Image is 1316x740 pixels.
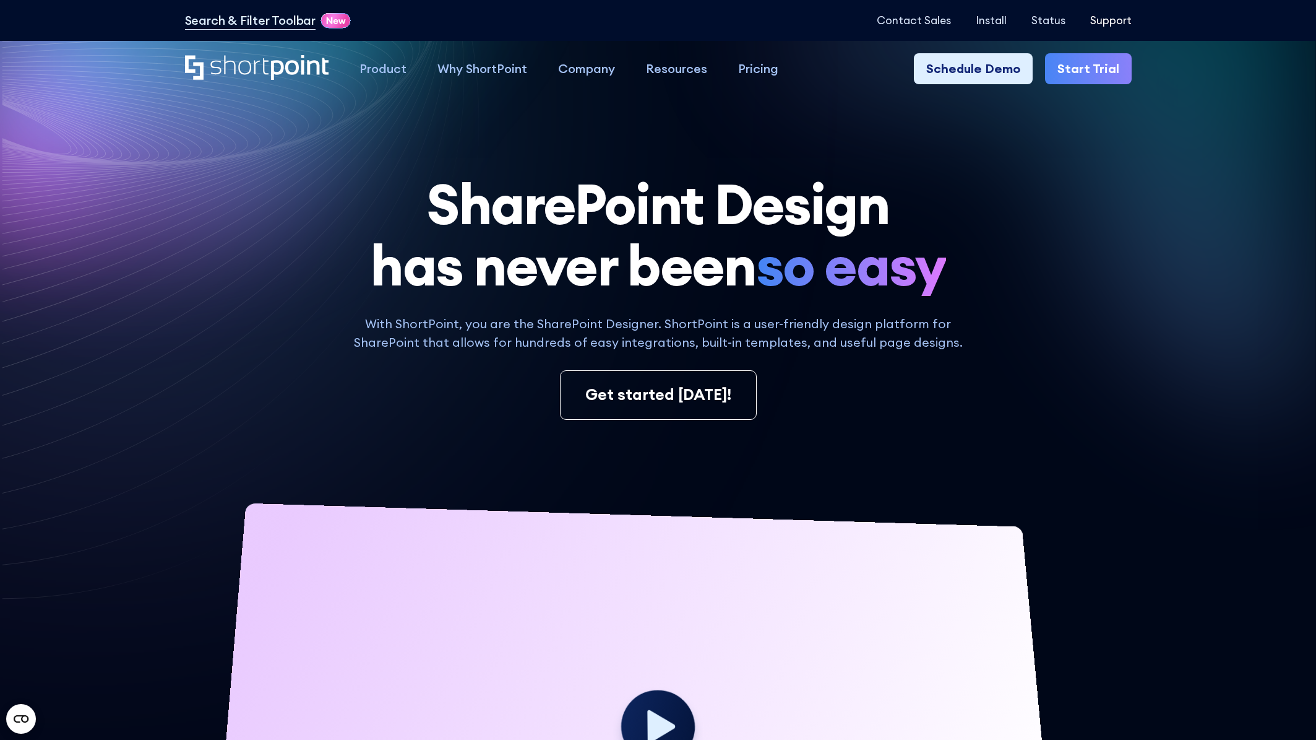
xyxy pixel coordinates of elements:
[422,53,543,84] a: Why ShortPoint
[185,55,329,82] a: Home
[543,53,630,84] a: Company
[646,59,707,78] div: Resources
[914,53,1033,84] a: Schedule Demo
[1254,681,1316,740] div: Chat-Widget
[558,59,615,78] div: Company
[1090,14,1132,27] a: Support
[1254,681,1316,740] iframe: Chat Widget
[877,14,951,27] a: Contact Sales
[1045,53,1132,84] a: Start Trial
[185,173,1132,296] h1: SharePoint Design has never been
[976,14,1007,27] a: Install
[723,53,794,84] a: Pricing
[185,11,316,30] a: Search & Filter Toolbar
[437,59,527,78] div: Why ShortPoint
[6,704,36,734] button: Open CMP widget
[359,59,406,78] div: Product
[585,383,731,407] div: Get started [DATE]!
[756,235,946,296] span: so easy
[560,370,757,420] a: Get started [DATE]!
[344,53,422,84] a: Product
[345,315,971,352] p: With ShortPoint, you are the SharePoint Designer. ShortPoint is a user-friendly design platform f...
[1031,14,1065,27] a: Status
[738,59,778,78] div: Pricing
[630,53,723,84] a: Resources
